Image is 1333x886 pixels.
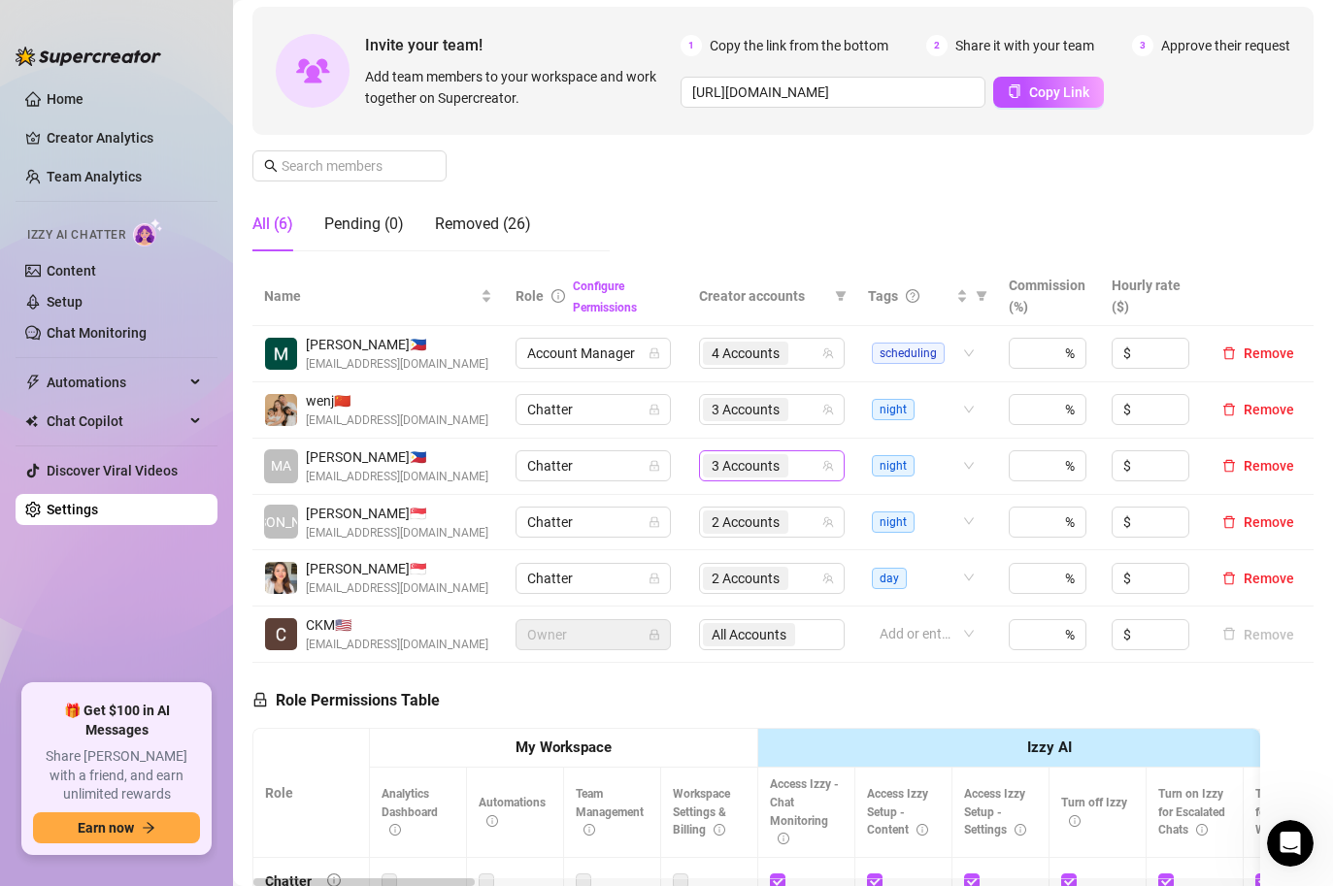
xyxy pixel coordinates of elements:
a: Setup [47,294,83,310]
button: Remove [1215,567,1302,590]
span: [EMAIL_ADDRESS][DOMAIN_NAME] [306,524,488,542]
img: logo-BBDzfeDw.svg [16,47,161,66]
span: arrow-right [142,821,155,835]
span: team [822,404,834,415]
span: [PERSON_NAME] [229,511,333,533]
button: Remove [1215,342,1302,365]
span: Approve their request [1161,35,1290,56]
span: day [872,568,907,589]
a: Discover Viral Videos [47,463,178,478]
span: Remove [1244,458,1294,474]
th: Commission (%) [997,267,1100,326]
span: Role [516,288,544,304]
span: copy [1008,84,1021,98]
span: [EMAIL_ADDRESS][DOMAIN_NAME] [306,579,488,598]
span: 🎁 Get $100 in AI Messages [33,702,200,739]
span: 3 [1132,35,1153,56]
span: 2 [926,35,948,56]
span: delete [1222,572,1236,585]
div: Removed (26) [435,213,531,236]
th: Role [253,729,370,858]
span: [EMAIL_ADDRESS][DOMAIN_NAME] [306,468,488,486]
span: night [872,399,915,420]
span: question-circle [906,289,919,303]
span: info-circle [916,824,928,836]
span: 3 Accounts [703,454,788,477]
img: Kaye Castillano [265,562,297,594]
span: team [822,516,834,528]
span: Chatter [527,451,659,480]
span: Access Izzy Setup - Settings [964,787,1026,837]
span: Turn off Izzy [1061,796,1127,828]
span: info-circle [486,815,498,827]
span: info-circle [1069,815,1081,827]
img: Chat Copilot [25,414,38,428]
span: 1 [681,35,702,56]
span: Workspace Settings & Billing [673,787,730,837]
span: Access Izzy Setup - Content [867,787,928,837]
span: Remove [1244,345,1294,361]
a: Configure Permissions [573,279,637,314]
span: wenj 🇨🇳 [306,390,488,411]
button: Remove [1215,623,1302,646]
span: lock [649,347,660,359]
span: Remove [1244,402,1294,417]
span: Access Izzy - Chat Monitoring [770,777,839,846]
span: Name [264,285,477,307]
span: Automations [479,796,546,828]
span: 4 Accounts [712,343,780,364]
span: info-circle [1196,824,1208,836]
span: Creator accounts [699,285,827,307]
span: Copy Link [1029,84,1089,100]
span: lock [649,629,660,640]
span: 2 Accounts [703,567,788,590]
span: Earn now [78,820,134,836]
span: Chat Copilot [47,406,184,437]
span: info-circle [714,824,725,836]
span: delete [1222,459,1236,473]
span: Chatter [527,564,659,593]
span: MA [271,455,291,476]
div: All (6) [252,213,293,236]
span: [EMAIL_ADDRESS][DOMAIN_NAME] [306,636,488,654]
span: Chatter [527,395,659,424]
span: Add team members to your workspace and work together on Supercreator. [365,66,673,109]
span: lock [649,404,660,415]
span: [EMAIL_ADDRESS][DOMAIN_NAME] [306,411,488,430]
span: lock [649,460,660,472]
span: night [872,511,915,533]
span: lock [649,573,660,584]
span: night [872,455,915,476]
a: Content [47,263,96,279]
strong: Izzy AI [1027,738,1072,756]
span: Turn on Izzy for Time Wasters [1255,787,1320,837]
span: team [822,573,834,584]
span: filter [835,290,847,302]
span: [PERSON_NAME] 🇵🇭 [306,446,488,468]
span: 4 Accounts [703,342,788,365]
button: Copy Link [993,77,1104,108]
button: Remove [1215,510,1302,534]
span: filter [831,281,850,311]
span: delete [1222,403,1236,416]
span: scheduling [872,343,945,364]
img: AI Chatter [133,218,163,246]
button: Remove [1215,398,1302,421]
span: info-circle [551,289,565,303]
span: info-circle [583,824,595,836]
img: Meludel Ann Co [265,338,297,370]
a: Chat Monitoring [47,325,147,341]
span: 3 Accounts [712,455,780,476]
span: CKM 🇺🇸 [306,614,488,636]
span: Account Manager [527,339,659,368]
span: Share [PERSON_NAME] with a friend, and earn unlimited rewards [33,747,200,804]
span: team [822,347,834,359]
span: Remove [1244,571,1294,586]
a: Team Analytics [47,169,142,184]
span: delete [1222,346,1236,360]
a: Home [47,91,83,107]
span: Remove [1244,514,1294,530]
span: Automations [47,367,184,398]
span: 3 Accounts [712,399,780,420]
span: [EMAIL_ADDRESS][DOMAIN_NAME] [306,355,488,374]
